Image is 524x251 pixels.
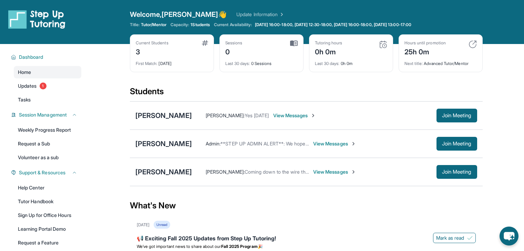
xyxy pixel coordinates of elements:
[467,235,473,241] img: Mark as read
[137,244,221,249] span: We’ve got important news to share about our
[14,151,81,164] a: Volunteer as a sub
[16,54,77,61] button: Dashboard
[136,46,168,57] div: 3
[469,40,477,48] img: card
[315,61,340,66] span: Last 30 days :
[310,113,316,118] img: Chevron-Right
[254,22,413,28] a: [DATE] 16:00-18:00, [DATE] 12:30-18:00, [DATE] 16:00-18:00, [DATE] 13:00-17:00
[225,46,243,57] div: 0
[14,138,81,150] a: Request a Sub
[220,141,424,146] span: **STEP UP ADMIN ALERT**: We hope you have a great first session [DATE]! -Mer @Step Up
[214,22,252,28] span: Current Availability:
[19,111,67,118] span: Session Management
[315,57,387,66] div: 0h 0m
[436,165,477,179] button: Join Meeting
[19,169,65,176] span: Support & Resources
[40,83,47,89] span: 1
[442,170,472,174] span: Join Meeting
[14,80,81,92] a: Updates1
[258,244,263,249] span: 🎉
[130,190,483,221] div: What's New
[313,140,356,147] span: View Messages
[130,10,227,19] span: Welcome, [PERSON_NAME] 👋
[135,139,192,149] div: [PERSON_NAME]
[225,40,243,46] div: Sessions
[16,169,77,176] button: Support & Resources
[14,209,81,221] a: Sign Up for Office Hours
[236,11,285,18] a: Update Information
[14,223,81,235] a: Learning Portal Demo
[442,113,472,118] span: Join Meeting
[278,11,285,18] img: Chevron Right
[202,40,208,46] img: card
[404,61,423,66] span: Next title :
[206,112,245,118] span: [PERSON_NAME] :
[245,169,400,175] span: Coming down to the wire the session is still on for 2:45 (in 15 minutes)?
[135,167,192,177] div: [PERSON_NAME]
[404,57,477,66] div: Advanced Tutor/Mentor
[433,233,476,243] button: Mark as read
[206,169,245,175] span: [PERSON_NAME] :
[273,112,316,119] span: View Messages
[18,83,37,89] span: Updates
[245,112,269,118] span: Yes [DATE]
[130,22,140,28] span: Title:
[315,40,342,46] div: Tutoring hours
[14,94,81,106] a: Tasks
[436,109,477,122] button: Join Meeting
[14,124,81,136] a: Weekly Progress Report
[137,222,150,228] div: [DATE]
[206,141,220,146] span: Admin :
[225,57,298,66] div: 0 Sessions
[436,137,477,151] button: Join Meeting
[141,22,166,28] span: Tutor/Mentor
[14,237,81,249] a: Request a Feature
[136,57,208,66] div: [DATE]
[255,22,411,28] span: [DATE] 16:00-18:00, [DATE] 12:30-18:00, [DATE] 16:00-18:00, [DATE] 13:00-17:00
[290,40,298,46] img: card
[14,195,81,208] a: Tutor Handbook
[19,54,43,61] span: Dashboard
[8,10,65,29] img: logo
[18,96,31,103] span: Tasks
[442,142,472,146] span: Join Meeting
[379,40,387,48] img: card
[154,221,170,229] div: Unread
[191,22,210,28] span: 1 Students
[136,61,158,66] span: First Match :
[500,227,518,245] button: chat-button
[221,244,258,249] strong: Fall 2025 Program
[313,168,356,175] span: View Messages
[137,234,476,244] div: 📢 Exciting Fall 2025 Updates from Step Up Tutoring!
[135,111,192,120] div: [PERSON_NAME]
[315,46,342,57] div: 0h 0m
[436,234,464,241] span: Mark as read
[16,111,77,118] button: Session Management
[14,66,81,78] a: Home
[14,182,81,194] a: Help Center
[18,69,31,76] span: Home
[130,86,483,101] div: Students
[404,46,446,57] div: 25h 0m
[351,169,356,175] img: Chevron-Right
[171,22,189,28] span: Capacity:
[136,40,168,46] div: Current Students
[351,141,356,146] img: Chevron-Right
[225,61,250,66] span: Last 30 days :
[404,40,446,46] div: Hours until promotion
